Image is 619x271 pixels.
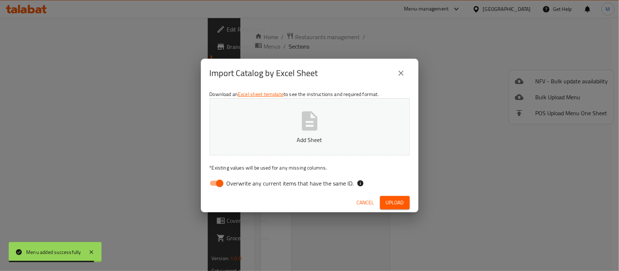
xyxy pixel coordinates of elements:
div: Download an to see the instructions and required format. [201,88,418,193]
span: Upload [386,198,404,207]
p: Existing values will be used for any missing columns. [210,164,410,171]
svg: If the overwrite option isn't selected, then the items that match an existing ID will be ignored ... [357,180,364,187]
button: Add Sheet [210,98,410,155]
div: Menu added successfully [26,248,81,256]
button: close [392,64,410,82]
span: Overwrite any current items that have the same ID. [227,179,354,188]
button: Cancel [354,196,377,209]
p: Add Sheet [221,135,399,144]
h2: Import Catalog by Excel Sheet [210,67,318,79]
span: Cancel [357,198,374,207]
a: Excel sheet template [238,89,284,99]
button: Upload [380,196,410,209]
